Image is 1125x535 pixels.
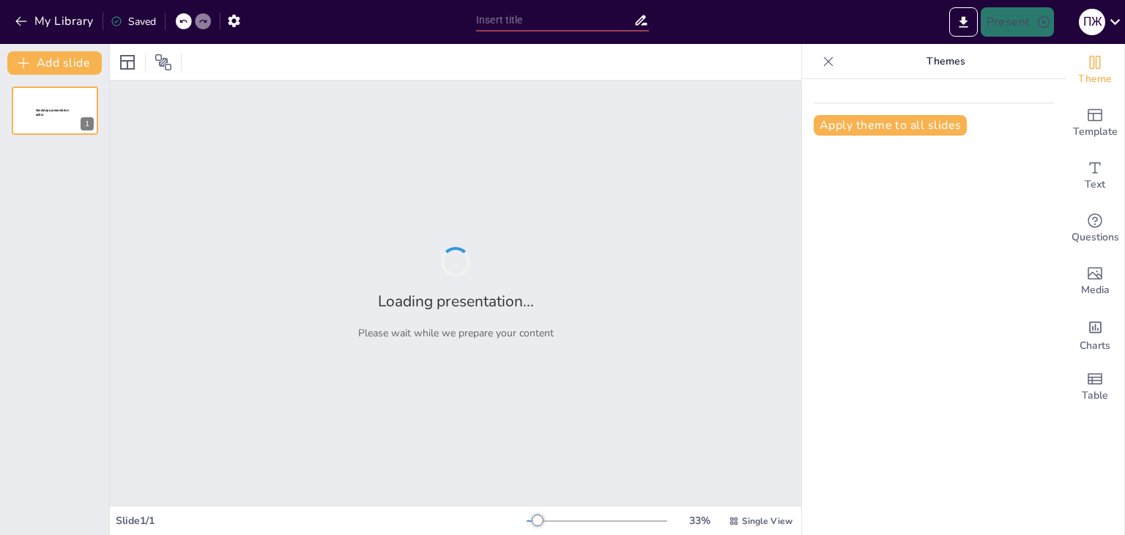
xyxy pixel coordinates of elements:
div: Saved [111,15,156,29]
div: 1 [81,117,94,130]
span: Charts [1080,338,1110,354]
div: 33 % [682,514,717,528]
div: Add charts and graphs [1066,308,1124,361]
span: Text [1085,177,1105,193]
button: Apply theme to all slides [814,115,967,136]
div: Layout [116,51,139,74]
h2: Loading presentation... [378,291,534,311]
span: Theme [1078,71,1112,87]
div: Add a table [1066,361,1124,413]
div: Change the overall theme [1066,44,1124,97]
button: Present [981,7,1054,37]
button: П Ж [1079,7,1105,37]
div: Add text boxes [1066,150,1124,202]
button: Add slide [7,51,102,75]
span: Media [1081,282,1110,298]
span: Table [1082,388,1108,404]
button: My Library [11,10,100,33]
p: Themes [840,44,1051,79]
div: П Ж [1079,9,1105,35]
button: Export to PowerPoint [949,7,978,37]
div: Get real-time input from your audience [1066,202,1124,255]
input: Insert title [476,10,634,31]
span: Sendsteps presentation editor [36,108,69,117]
div: Add images, graphics, shapes or video [1066,255,1124,308]
div: Slide 1 / 1 [116,514,527,528]
div: 1 [12,86,98,135]
p: Please wait while we prepare your content [358,326,554,340]
span: Position [155,53,172,71]
div: Add ready made slides [1066,97,1124,150]
span: Single View [742,515,792,527]
span: Template [1073,124,1118,140]
span: Questions [1072,229,1119,246]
